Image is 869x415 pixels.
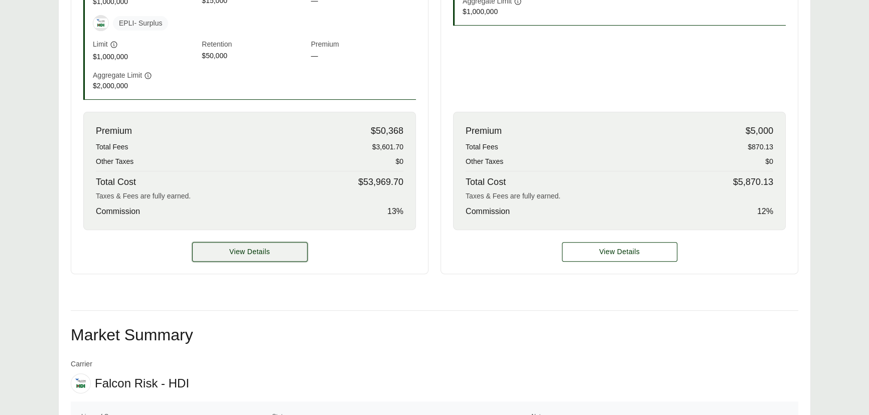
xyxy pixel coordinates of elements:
[395,156,403,167] span: $0
[93,81,198,91] span: $2,000,000
[562,242,677,262] a: Tysers SAM Option details
[96,156,133,167] span: Other Taxes
[202,51,307,62] span: $50,000
[96,175,136,189] span: Total Cost
[96,191,403,201] div: Taxes & Fees are fully earned.
[311,51,416,62] span: —
[466,156,503,167] span: Other Taxes
[599,247,640,257] span: View Details
[733,175,773,189] span: $5,870.13
[229,247,270,257] span: View Details
[113,16,168,31] span: EPLI - Surplus
[93,19,108,28] img: Falcon Risk - HDI
[746,124,773,138] span: $5,000
[96,124,132,138] span: Premium
[96,205,140,218] span: Commission
[95,376,189,391] span: Falcon Risk - HDI
[192,242,308,262] button: View Details
[93,52,198,62] span: $1,000,000
[387,205,403,218] span: 13 %
[466,142,498,152] span: Total Fees
[358,175,403,189] span: $53,969.70
[765,156,773,167] span: $0
[311,39,416,51] span: Premium
[757,205,773,218] span: 12 %
[71,327,798,343] h2: Market Summary
[466,175,506,189] span: Total Cost
[372,142,403,152] span: $3,601.70
[71,359,189,369] span: Carrier
[562,242,677,262] button: View Details
[463,7,567,17] span: $1,000,000
[96,142,128,152] span: Total Fees
[748,142,773,152] span: $870.13
[93,39,108,50] span: Limit
[466,191,773,201] div: Taxes & Fees are fully earned.
[466,205,510,218] span: Commission
[371,124,403,138] span: $50,368
[71,377,90,389] img: Falcon Risk - HDI
[202,39,307,51] span: Retention
[466,124,502,138] span: Premium
[93,70,142,81] span: Aggregate Limit
[192,242,308,262] a: Falcon Exec Risk Option (D&O-EPL) - Incumbent details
